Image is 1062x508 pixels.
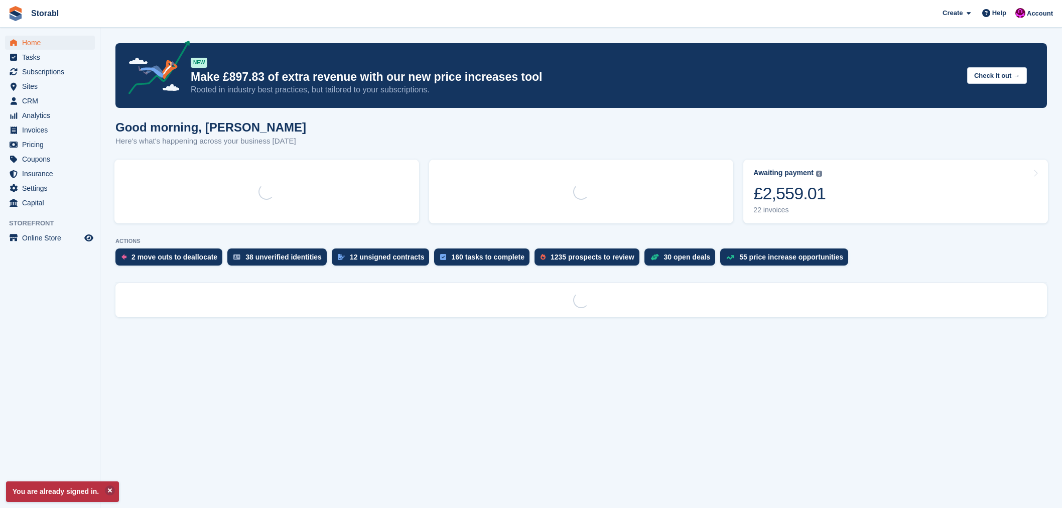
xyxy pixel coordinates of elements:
[541,254,546,260] img: prospect-51fa495bee0391a8d652442698ab0144808aea92771e9ea1ae160a38d050c398.svg
[5,50,95,64] a: menu
[451,253,524,261] div: 160 tasks to complete
[1027,9,1053,19] span: Account
[664,253,711,261] div: 30 open deals
[22,108,82,122] span: Analytics
[5,123,95,137] a: menu
[5,196,95,210] a: menu
[115,120,306,134] h1: Good morning, [PERSON_NAME]
[22,65,82,79] span: Subscriptions
[551,253,634,261] div: 1235 prospects to review
[22,79,82,93] span: Sites
[644,248,721,271] a: 30 open deals
[120,41,190,98] img: price-adjustments-announcement-icon-8257ccfd72463d97f412b2fc003d46551f7dbcb40ab6d574587a9cd5c0d94...
[22,152,82,166] span: Coupons
[83,232,95,244] a: Preview store
[8,6,23,21] img: stora-icon-8386f47178a22dfd0bd8f6a31ec36ba5ce8667c1dd55bd0f319d3a0aa187defe.svg
[22,36,82,50] span: Home
[743,160,1048,223] a: Awaiting payment £2,559.01 22 invoices
[22,196,82,210] span: Capital
[6,481,119,502] p: You are already signed in.
[5,231,95,245] a: menu
[115,136,306,147] p: Here's what's happening across your business [DATE]
[22,94,82,108] span: CRM
[5,138,95,152] a: menu
[5,152,95,166] a: menu
[9,218,100,228] span: Storefront
[22,231,82,245] span: Online Store
[535,248,644,271] a: 1235 prospects to review
[191,70,959,84] p: Make £897.83 of extra revenue with our new price increases tool
[115,248,227,271] a: 2 move outs to deallocate
[753,183,826,204] div: £2,559.01
[434,248,535,271] a: 160 tasks to complete
[5,79,95,93] a: menu
[121,254,126,260] img: move_outs_to_deallocate_icon-f764333ba52eb49d3ac5e1228854f67142a1ed5810a6f6cc68b1a99e826820c5.svg
[191,84,959,95] p: Rooted in industry best practices, but tailored to your subscriptions.
[22,167,82,181] span: Insurance
[5,65,95,79] a: menu
[1015,8,1025,18] img: Helen Morton
[191,58,207,68] div: NEW
[22,123,82,137] span: Invoices
[115,238,1047,244] p: ACTIONS
[720,248,853,271] a: 55 price increase opportunities
[332,248,435,271] a: 12 unsigned contracts
[943,8,963,18] span: Create
[22,138,82,152] span: Pricing
[726,255,734,260] img: price_increase_opportunities-93ffe204e8149a01c8c9dc8f82e8f89637d9d84a8eef4429ea346261dce0b2c0.svg
[992,8,1006,18] span: Help
[5,181,95,195] a: menu
[5,36,95,50] a: menu
[753,206,826,214] div: 22 invoices
[440,254,446,260] img: task-75834270c22a3079a89374b754ae025e5fb1db73e45f91037f5363f120a921f8.svg
[22,181,82,195] span: Settings
[5,94,95,108] a: menu
[22,50,82,64] span: Tasks
[739,253,843,261] div: 55 price increase opportunities
[245,253,322,261] div: 38 unverified identities
[650,253,659,261] img: deal-1b604bf984904fb50ccaf53a9ad4b4a5d6e5aea283cecdc64d6e3604feb123c2.svg
[227,248,332,271] a: 38 unverified identities
[233,254,240,260] img: verify_identity-adf6edd0f0f0b5bbfe63781bf79b02c33cf7c696d77639b501bdc392416b5a36.svg
[5,108,95,122] a: menu
[338,254,345,260] img: contract_signature_icon-13c848040528278c33f63329250d36e43548de30e8caae1d1a13099fd9432cc5.svg
[131,253,217,261] div: 2 move outs to deallocate
[753,169,814,177] div: Awaiting payment
[5,167,95,181] a: menu
[27,5,63,22] a: Storabl
[816,171,822,177] img: icon-info-grey-7440780725fd019a000dd9b08b2336e03edf1995a4989e88bcd33f0948082b44.svg
[350,253,425,261] div: 12 unsigned contracts
[967,67,1027,84] button: Check it out →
